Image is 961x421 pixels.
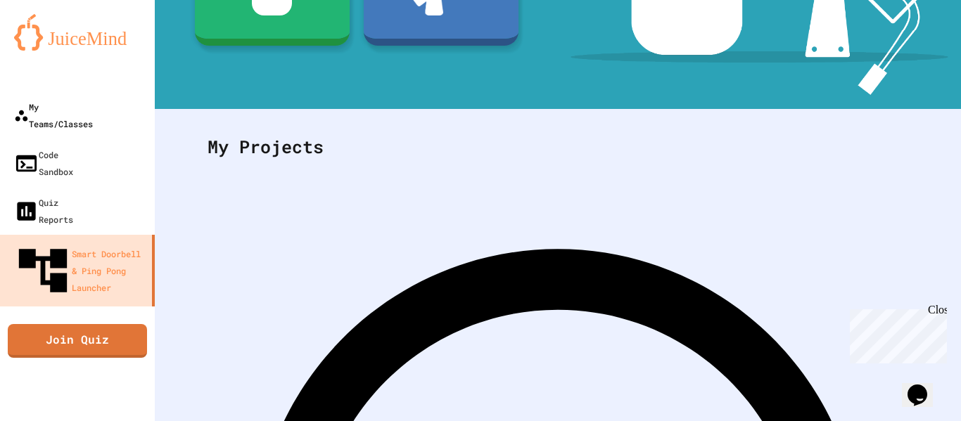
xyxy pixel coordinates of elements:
div: Smart Doorbell & Ping Pong Launcher [14,242,146,299]
div: Chat with us now!Close [6,6,97,89]
a: Join Quiz [8,324,147,358]
div: My Projects [193,119,922,174]
div: My Teams/Classes [14,98,93,132]
iframe: chat widget [902,365,947,407]
iframe: chat widget [844,304,947,363]
img: logo-orange.svg [14,14,141,51]
div: Quiz Reports [14,194,73,228]
div: Code Sandbox [14,146,73,180]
